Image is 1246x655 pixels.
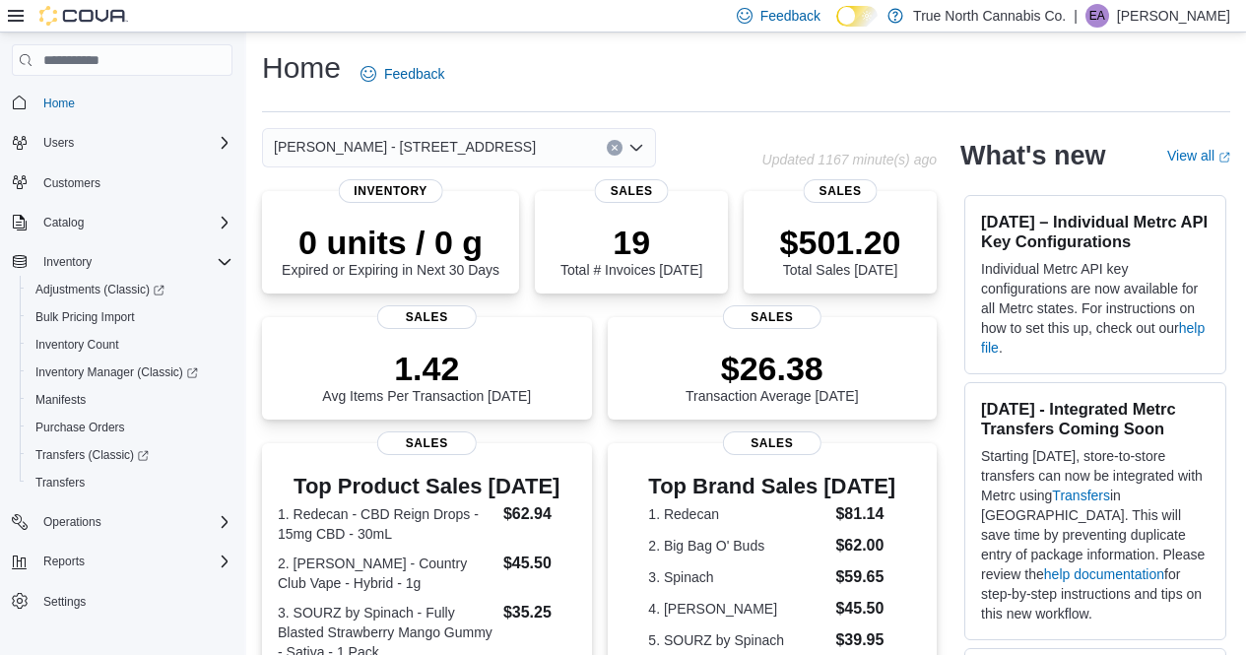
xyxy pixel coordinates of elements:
button: Settings [4,587,240,616]
button: Catalog [4,209,240,236]
p: 1.42 [322,349,531,388]
span: Operations [43,514,101,530]
span: Inventory Count [35,337,119,353]
a: Adjustments (Classic) [20,276,240,303]
p: | [1074,4,1078,28]
span: Purchase Orders [28,416,232,439]
p: 19 [560,223,702,262]
span: Adjustments (Classic) [35,282,164,297]
span: Customers [43,175,100,191]
span: Feedback [384,64,444,84]
button: Open list of options [628,140,644,156]
span: Inventory [35,250,232,274]
button: Clear input [607,140,623,156]
dd: $39.95 [835,628,895,652]
p: $26.38 [686,349,859,388]
a: View allExternal link [1167,148,1230,164]
button: Bulk Pricing Import [20,303,240,331]
dt: 3. Spinach [648,567,827,587]
span: Sales [723,305,821,329]
button: Customers [4,168,240,197]
span: Transfers (Classic) [28,443,232,467]
span: Settings [35,589,232,614]
span: Sales [377,305,476,329]
span: Bulk Pricing Import [28,305,232,329]
a: Manifests [28,388,94,412]
span: Catalog [35,211,232,234]
dt: 5. SOURZ by Spinach [648,630,827,650]
h1: Home [262,48,341,88]
button: Manifests [20,386,240,414]
span: Inventory Manager (Classic) [28,360,232,384]
dd: $35.25 [503,601,576,624]
span: Operations [35,510,232,534]
h3: [DATE] – Individual Metrc API Key Configurations [981,212,1210,251]
span: Inventory Manager (Classic) [35,364,198,380]
a: Transfers (Classic) [28,443,157,467]
span: Adjustments (Classic) [28,278,232,301]
button: Inventory [4,248,240,276]
span: Sales [723,431,821,455]
button: Catalog [35,211,92,234]
button: Operations [35,510,109,534]
h3: [DATE] - Integrated Metrc Transfers Coming Soon [981,399,1210,438]
div: Total Sales [DATE] [780,223,901,278]
dt: 4. [PERSON_NAME] [648,599,827,619]
p: Updated 1167 minute(s) ago [762,152,937,167]
dt: 2. Big Bag O' Buds [648,536,827,556]
button: Transfers [20,469,240,496]
span: Sales [377,431,476,455]
span: Home [35,90,232,114]
h3: Top Brand Sales [DATE] [648,475,895,498]
dd: $62.94 [503,502,576,526]
p: [PERSON_NAME] [1117,4,1230,28]
h2: What's new [960,140,1105,171]
a: Inventory Count [28,333,127,357]
div: Transaction Average [DATE] [686,349,859,404]
button: Inventory [35,250,99,274]
span: Manifests [35,392,86,408]
span: Transfers [35,475,85,491]
dt: 1. Redecan [648,504,827,524]
button: Users [4,129,240,157]
dd: $59.65 [835,565,895,589]
a: Home [35,92,83,115]
button: Purchase Orders [20,414,240,441]
span: Transfers [28,471,232,494]
span: Feedback [760,6,820,26]
span: Purchase Orders [35,420,125,435]
span: Dark Mode [836,27,837,28]
dd: $62.00 [835,534,895,557]
svg: External link [1218,152,1230,164]
div: Expired or Expiring in Next 30 Days [282,223,499,278]
a: Bulk Pricing Import [28,305,143,329]
a: Transfers (Classic) [20,441,240,469]
span: Home [43,96,75,111]
span: Users [35,131,232,155]
p: True North Cannabis Co. [913,4,1066,28]
p: Individual Metrc API key configurations are now available for all Metrc states. For instructions ... [981,259,1210,358]
span: Settings [43,594,86,610]
a: Settings [35,590,94,614]
span: [PERSON_NAME] - [STREET_ADDRESS] [274,135,536,159]
button: Users [35,131,82,155]
span: Reports [35,550,232,573]
button: Home [4,88,240,116]
button: Reports [4,548,240,575]
p: 0 units / 0 g [282,223,499,262]
h3: Top Product Sales [DATE] [278,475,576,498]
span: Customers [35,170,232,195]
span: Manifests [28,388,232,412]
button: Inventory Count [20,331,240,359]
span: Catalog [43,215,84,230]
p: $501.20 [780,223,901,262]
a: Purchase Orders [28,416,133,439]
span: Reports [43,554,85,569]
a: Inventory Manager (Classic) [20,359,240,386]
a: Feedback [353,54,452,94]
div: Avg Items Per Transaction [DATE] [322,349,531,404]
a: help documentation [1044,566,1164,582]
span: Bulk Pricing Import [35,309,135,325]
span: Sales [804,179,878,203]
p: Starting [DATE], store-to-store transfers can now be integrated with Metrc using in [GEOGRAPHIC_D... [981,446,1210,623]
